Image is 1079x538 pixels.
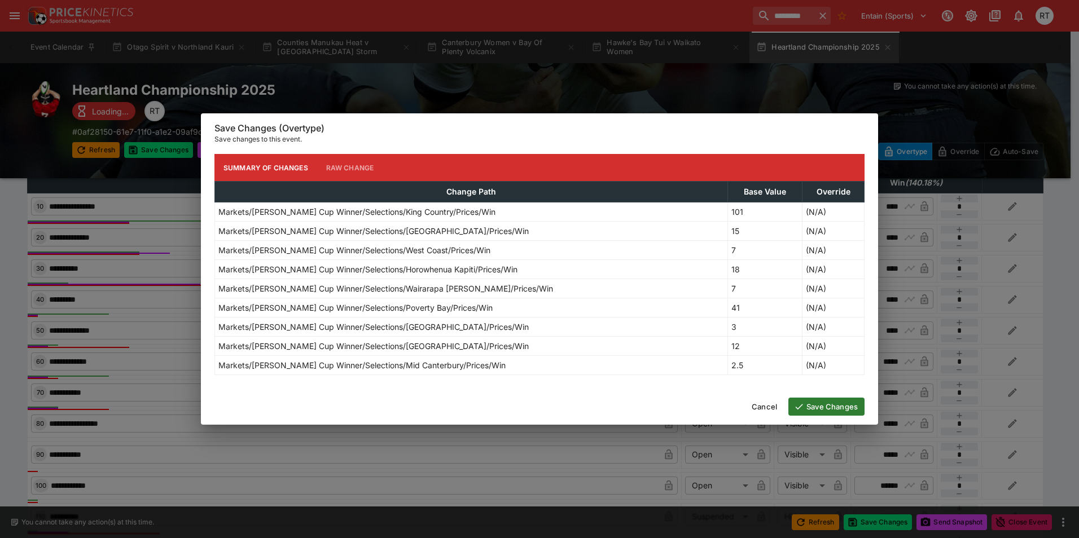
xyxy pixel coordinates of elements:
[218,321,529,333] p: Markets/[PERSON_NAME] Cup Winner/Selections/[GEOGRAPHIC_DATA]/Prices/Win
[728,279,802,298] td: 7
[802,182,865,202] th: Override
[728,241,802,260] td: 7
[802,222,865,241] td: (N/A)
[728,202,802,222] td: 101
[802,202,865,222] td: (N/A)
[802,241,865,260] td: (N/A)
[802,337,865,356] td: (N/A)
[218,302,493,314] p: Markets/[PERSON_NAME] Cup Winner/Selections/Poverty Bay/Prices/Win
[214,154,317,181] button: Summary of Changes
[728,356,802,375] td: 2.5
[728,337,802,356] td: 12
[218,283,553,294] p: Markets/[PERSON_NAME] Cup Winner/Selections/Wairarapa [PERSON_NAME]/Prices/Win
[218,263,517,275] p: Markets/[PERSON_NAME] Cup Winner/Selections/Horowhenua Kapiti/Prices/Win
[214,134,865,145] p: Save changes to this event.
[802,260,865,279] td: (N/A)
[728,222,802,241] td: 15
[317,154,383,181] button: Raw Change
[214,122,865,134] h6: Save Changes (Overtype)
[728,298,802,317] td: 41
[728,317,802,337] td: 3
[218,206,495,218] p: Markets/[PERSON_NAME] Cup Winner/Selections/King Country/Prices/Win
[802,279,865,298] td: (N/A)
[218,340,529,352] p: Markets/[PERSON_NAME] Cup Winner/Selections/[GEOGRAPHIC_DATA]/Prices/Win
[218,244,490,256] p: Markets/[PERSON_NAME] Cup Winner/Selections/West Coast/Prices/Win
[802,298,865,317] td: (N/A)
[745,398,784,416] button: Cancel
[788,398,865,416] button: Save Changes
[218,359,506,371] p: Markets/[PERSON_NAME] Cup Winner/Selections/Mid Canterbury/Prices/Win
[215,182,728,202] th: Change Path
[728,182,802,202] th: Base Value
[802,356,865,375] td: (N/A)
[218,225,529,237] p: Markets/[PERSON_NAME] Cup Winner/Selections/[GEOGRAPHIC_DATA]/Prices/Win
[802,317,865,337] td: (N/A)
[728,260,802,279] td: 18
